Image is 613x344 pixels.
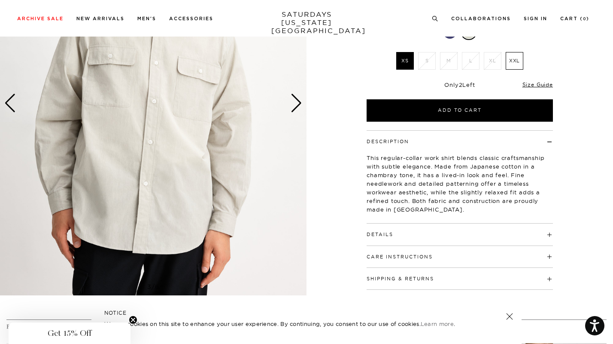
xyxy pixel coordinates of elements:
h5: NOTICE [104,309,509,317]
label: XS [396,52,414,70]
button: Care Instructions [367,255,433,259]
label: XXL [506,52,523,70]
a: SATURDAYS[US_STATE][GEOGRAPHIC_DATA] [271,10,342,35]
a: Men's [137,16,156,21]
button: Close teaser [129,316,137,324]
a: Collaborations [451,16,511,21]
div: Next slide [291,94,302,113]
h4: Recommended Items [6,323,607,331]
p: This regular-collar work shirt blends classic craftsmanship with subtle elegance. Made from Japan... [367,154,553,214]
button: Details [367,232,393,237]
button: Description [367,139,409,144]
div: Previous slide [4,94,16,113]
div: Only Left [367,81,553,89]
button: Add to Cart [367,99,553,122]
p: We use cookies on this site to enhance your user experience. By continuing, you consent to our us... [104,319,478,328]
a: Size Guide [522,81,553,88]
span: 3 [147,283,152,291]
a: Accessories [169,16,213,21]
a: Sign In [524,16,547,21]
div: Get 15% OffClose teaser [9,322,130,344]
a: Archive Sale [17,16,64,21]
span: 2 [459,81,463,88]
span: Get 15% Off [48,328,91,338]
small: 0 [583,17,586,21]
span: 6 [155,283,159,291]
button: Shipping & Returns [367,276,434,281]
a: Learn more [421,320,454,327]
a: New Arrivals [76,16,124,21]
a: Cart (0) [560,16,589,21]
